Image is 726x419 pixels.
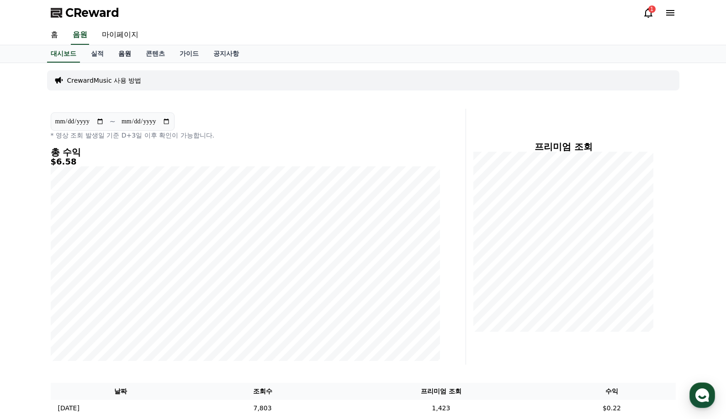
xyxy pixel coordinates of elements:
[3,290,60,313] a: 홈
[334,400,548,417] td: 1,423
[51,157,440,166] h5: $6.58
[51,5,119,20] a: CReward
[206,45,246,63] a: 공지사항
[138,45,172,63] a: 콘텐츠
[51,147,440,157] h4: 총 수익
[43,26,65,45] a: 홈
[118,290,175,313] a: 설정
[84,45,111,63] a: 실적
[84,304,95,311] span: 대화
[65,5,119,20] span: CReward
[51,383,191,400] th: 날짜
[51,131,440,140] p: * 영상 조회 발생일 기준 D+3일 이후 확인이 가능합니다.
[58,403,79,413] p: [DATE]
[29,303,34,311] span: 홈
[334,383,548,400] th: 프리미엄 조회
[67,76,142,85] a: CrewardMusic 사용 방법
[648,5,656,13] div: 1
[71,26,89,45] a: 음원
[110,116,116,127] p: ~
[141,303,152,311] span: 설정
[95,26,146,45] a: 마이페이지
[191,400,334,417] td: 7,803
[548,400,675,417] td: $0.22
[191,383,334,400] th: 조회수
[172,45,206,63] a: 가이드
[473,142,654,152] h4: 프리미엄 조회
[47,45,80,63] a: 대시보드
[643,7,654,18] a: 1
[548,383,675,400] th: 수익
[111,45,138,63] a: 음원
[60,290,118,313] a: 대화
